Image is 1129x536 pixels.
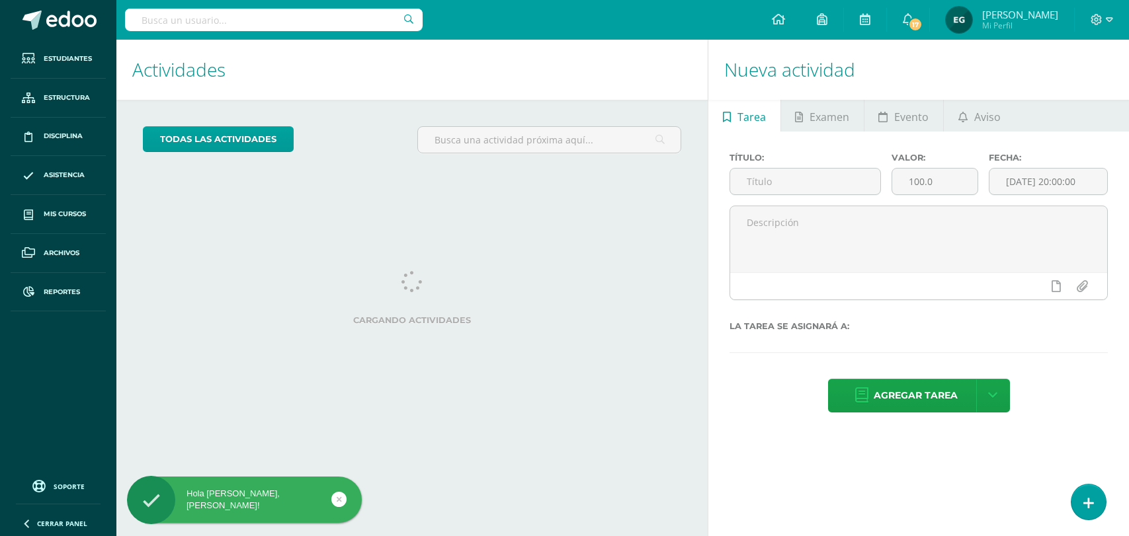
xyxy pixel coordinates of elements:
span: 17 [908,17,923,32]
span: Aviso [974,101,1001,133]
input: Puntos máximos [892,169,978,194]
span: Asistencia [44,170,85,180]
span: Soporte [54,482,85,491]
span: Archivos [44,248,79,258]
label: La tarea se asignará a: [730,321,1108,331]
input: Busca una actividad próxima aquí... [418,127,681,153]
span: Agregar tarea [874,379,958,412]
label: Cargando actividades [143,315,681,325]
label: Título: [730,153,881,163]
a: Reportes [11,273,106,312]
a: Asistencia [11,156,106,195]
span: Reportes [44,287,80,297]
label: Valor: [892,153,978,163]
span: Mi Perfil [982,20,1058,31]
span: Mis cursos [44,209,86,219]
input: Fecha de entrega [989,169,1107,194]
span: Cerrar panel [37,519,87,528]
h1: Actividades [132,40,692,100]
input: Título [730,169,880,194]
span: [PERSON_NAME] [982,8,1058,21]
span: Disciplina [44,131,83,141]
span: Examen [810,101,849,133]
span: Estructura [44,93,90,103]
div: Hola [PERSON_NAME], [PERSON_NAME]! [127,488,362,512]
label: Fecha: [989,153,1108,163]
input: Busca un usuario... [125,9,423,31]
a: Tarea [708,100,780,132]
a: Disciplina [11,118,106,157]
a: Mis cursos [11,195,106,234]
a: Aviso [944,100,1015,132]
a: Estudiantes [11,40,106,79]
a: Soporte [16,477,101,494]
a: Evento [864,100,943,132]
span: Evento [894,101,929,133]
a: todas las Actividades [143,126,294,152]
span: Tarea [737,101,766,133]
a: Examen [781,100,864,132]
span: Estudiantes [44,54,92,64]
a: Archivos [11,234,106,273]
img: 4615313cb8110bcdf70a3d7bb033b77e.png [946,7,972,33]
h1: Nueva actividad [724,40,1113,100]
a: Estructura [11,79,106,118]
